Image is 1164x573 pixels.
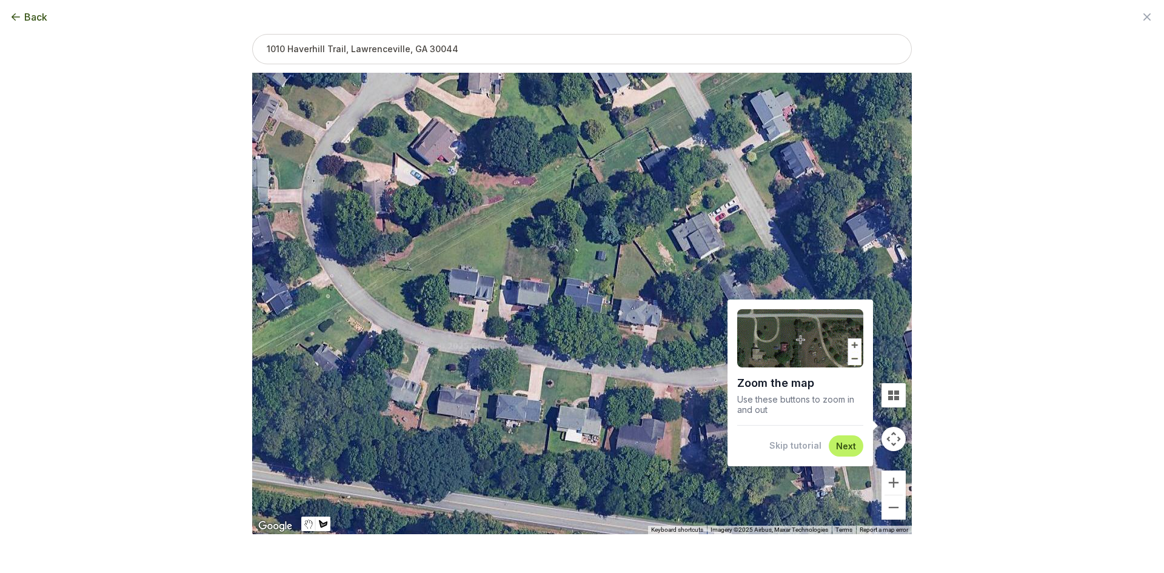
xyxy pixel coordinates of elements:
a: Terms [835,526,852,533]
button: Stop drawing [301,517,316,531]
button: Draw a shape [316,517,330,531]
button: Zoom in [881,471,906,495]
img: Google [255,518,295,534]
span: Back [24,10,47,24]
button: Back [10,10,47,24]
span: Imagery ©2025 Airbus, Maxar Technologies [711,526,828,533]
input: 1010 Haverhill Trail, Lawrenceville, GA 30044 [252,34,912,64]
img: Demo of zooming into a lawn area [737,309,863,367]
button: Skip tutorial [769,440,821,452]
button: Zoom out [881,495,906,520]
a: Open this area in Google Maps (opens a new window) [255,518,295,534]
h1: Zoom the map [737,372,863,394]
button: Next [836,440,856,452]
a: Report a map error [860,526,908,533]
button: Keyboard shortcuts [651,526,703,534]
button: Map camera controls [881,427,906,451]
p: Use these buttons to zoom in and out [737,394,863,415]
button: Tilt map [881,383,906,407]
